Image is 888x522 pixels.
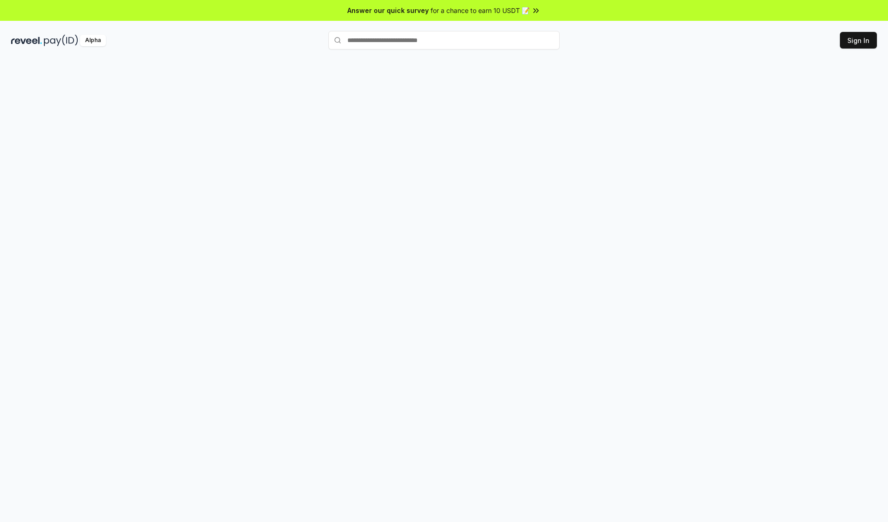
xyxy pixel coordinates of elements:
button: Sign In [840,32,877,49]
span: Answer our quick survey [347,6,429,15]
div: Alpha [80,35,106,46]
img: reveel_dark [11,35,42,46]
img: pay_id [44,35,78,46]
span: for a chance to earn 10 USDT 📝 [431,6,530,15]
